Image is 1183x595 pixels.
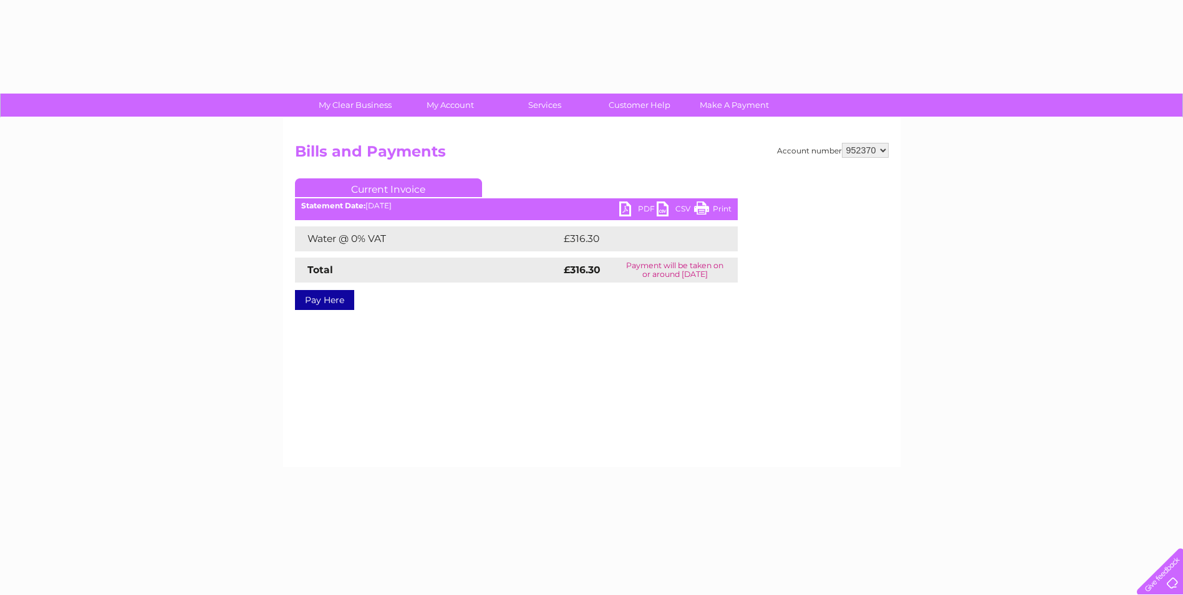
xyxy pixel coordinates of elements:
[295,201,738,210] div: [DATE]
[683,94,786,117] a: Make A Payment
[619,201,657,220] a: PDF
[694,201,732,220] a: Print
[301,201,365,210] b: Statement Date:
[612,258,738,283] td: Payment will be taken on or around [DATE]
[295,226,561,251] td: Water @ 0% VAT
[777,143,889,158] div: Account number
[588,94,691,117] a: Customer Help
[295,143,889,167] h2: Bills and Payments
[304,94,407,117] a: My Clear Business
[564,264,601,276] strong: £316.30
[295,290,354,310] a: Pay Here
[657,201,694,220] a: CSV
[307,264,333,276] strong: Total
[295,178,482,197] a: Current Invoice
[398,94,501,117] a: My Account
[493,94,596,117] a: Services
[561,226,715,251] td: £316.30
